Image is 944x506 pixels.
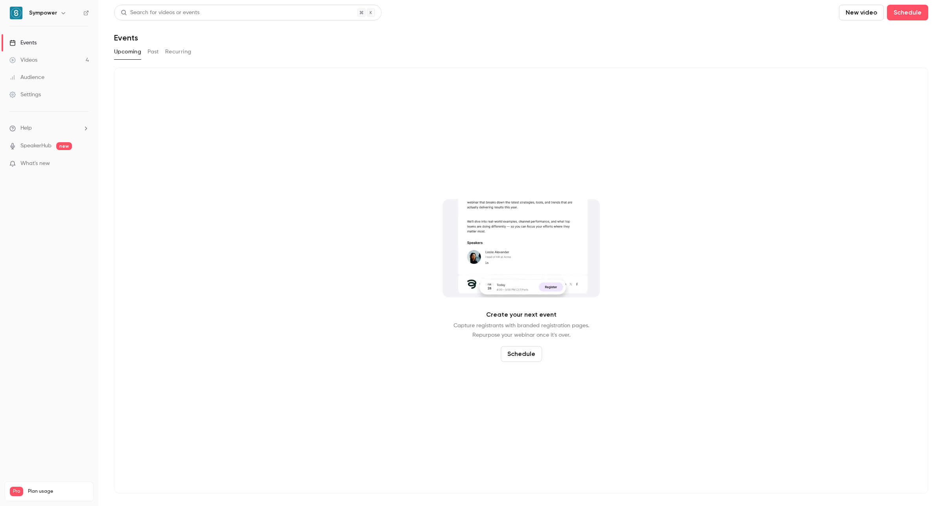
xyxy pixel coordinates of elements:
div: Videos [9,56,37,64]
p: Capture registrants with branded registration pages. Repurpose your webinar once it's over. [454,321,589,340]
button: Recurring [165,46,192,58]
div: Search for videos or events [121,9,199,17]
iframe: Noticeable Trigger [79,160,89,167]
a: SpeakerHub [20,142,52,150]
span: Pro [10,487,23,496]
li: help-dropdown-opener [9,124,89,132]
button: Schedule [501,346,542,362]
button: Upcoming [114,46,141,58]
img: Sympower [10,7,22,19]
h6: Sympower [29,9,57,17]
button: Past [147,46,159,58]
h1: Events [114,33,138,42]
div: Events [9,39,37,47]
p: Create your next event [486,310,557,319]
span: Plan usage [28,488,88,495]
div: Settings [9,91,41,99]
span: What's new [20,159,50,168]
button: New video [839,5,884,20]
button: Schedule [887,5,928,20]
span: new [56,142,72,150]
span: Help [20,124,32,132]
div: Audience [9,73,44,81]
